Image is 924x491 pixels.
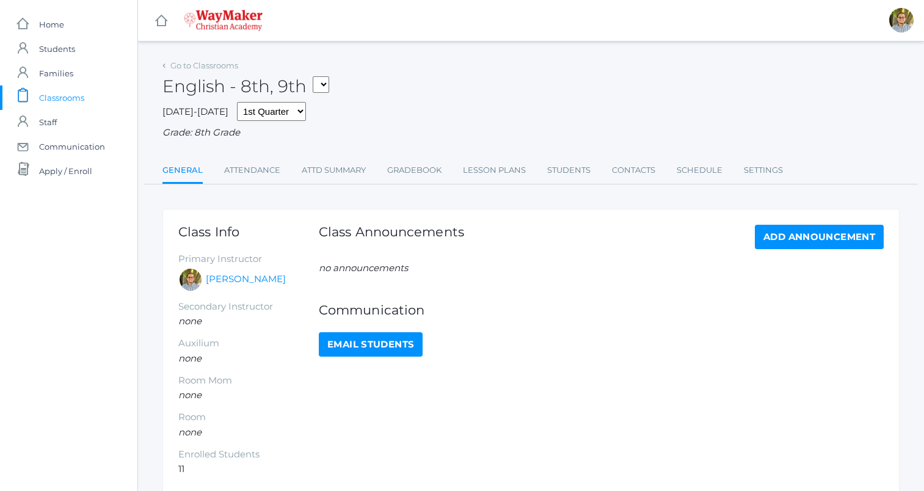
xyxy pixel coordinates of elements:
a: Go to Classrooms [170,60,238,70]
em: none [178,426,202,438]
a: General [162,158,203,184]
span: [DATE]-[DATE] [162,106,228,117]
img: waymaker-logo-stack-white-1602f2b1af18da31a5905e9982d058868370996dac5278e84edea6dabf9a3315.png [184,10,263,31]
span: Families [39,61,73,85]
span: Staff [39,110,57,134]
h2: English - 8th, 9th [162,77,329,96]
a: [PERSON_NAME] [206,272,286,286]
h5: Enrolled Students [178,449,319,460]
span: Apply / Enroll [39,159,92,183]
a: Attd Summary [302,158,366,183]
a: Attendance [224,158,280,183]
h1: Class Info [178,225,319,239]
h5: Auxilium [178,338,319,349]
a: Email Students [319,332,423,357]
span: Home [39,12,64,37]
em: none [178,315,202,327]
em: no announcements [319,262,408,274]
a: Schedule [677,158,722,183]
em: none [178,352,202,364]
a: Lesson Plans [463,158,526,183]
li: 11 [178,462,319,476]
h5: Secondary Instructor [178,302,319,312]
span: Classrooms [39,85,84,110]
a: Gradebook [387,158,442,183]
div: Kylen Braileanu [889,8,914,32]
a: Students [547,158,591,183]
div: Kylen Braileanu [178,267,203,292]
h5: Primary Instructor [178,254,319,264]
span: Communication [39,134,105,159]
h1: Class Announcements [319,225,464,246]
span: Students [39,37,75,61]
h1: Communication [319,303,884,317]
a: Settings [744,158,783,183]
em: none [178,389,202,401]
div: Grade: 8th Grade [162,126,900,140]
h5: Room Mom [178,376,319,386]
a: Add Announcement [755,225,884,249]
h5: Room [178,412,319,423]
a: Contacts [612,158,655,183]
